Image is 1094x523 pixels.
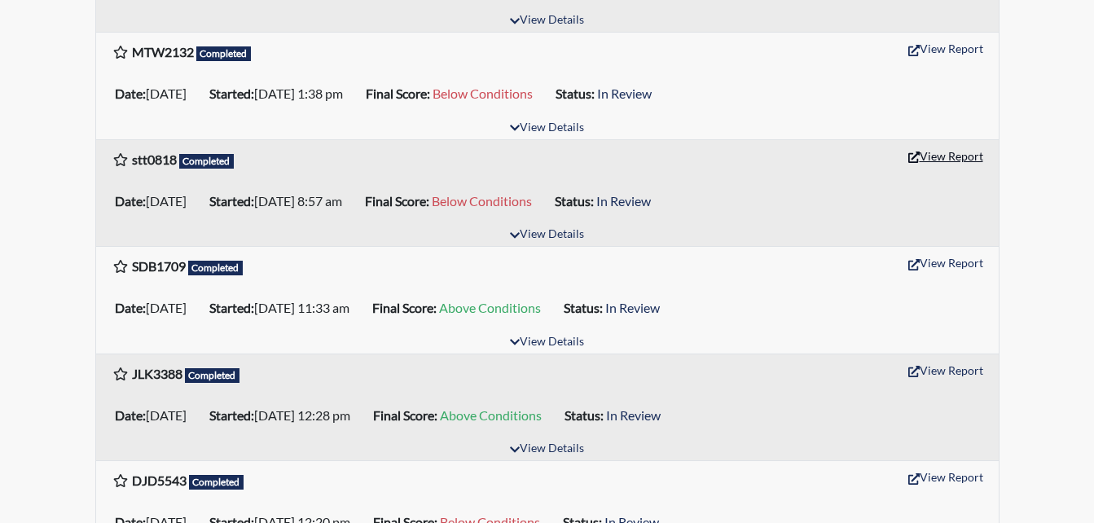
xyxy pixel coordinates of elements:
[203,295,366,321] li: [DATE] 11:33 am
[203,81,359,107] li: [DATE] 1:38 pm
[132,472,187,488] b: DJD5543
[366,86,430,101] b: Final Score:
[209,300,254,315] b: Started:
[433,86,533,101] span: Below Conditions
[503,10,591,32] button: View Details
[432,193,532,209] span: Below Conditions
[108,188,203,214] li: [DATE]
[132,258,186,274] b: SDB1709
[564,300,603,315] b: Status:
[373,407,437,423] b: Final Score:
[108,402,203,429] li: [DATE]
[901,250,991,275] button: View Report
[209,193,254,209] b: Started:
[188,261,244,275] span: Completed
[189,475,244,490] span: Completed
[115,193,146,209] b: Date:
[503,438,591,460] button: View Details
[901,36,991,61] button: View Report
[115,86,146,101] b: Date:
[565,407,604,423] b: Status:
[203,402,367,429] li: [DATE] 12:28 pm
[115,407,146,423] b: Date:
[556,86,595,101] b: Status:
[597,86,652,101] span: In Review
[108,81,203,107] li: [DATE]
[372,300,437,315] b: Final Score:
[209,86,254,101] b: Started:
[440,407,542,423] span: Above Conditions
[503,332,591,354] button: View Details
[503,224,591,246] button: View Details
[132,152,177,167] b: stt0818
[901,358,991,383] button: View Report
[439,300,541,315] span: Above Conditions
[115,300,146,315] b: Date:
[901,464,991,490] button: View Report
[503,117,591,139] button: View Details
[605,300,660,315] span: In Review
[185,368,240,383] span: Completed
[179,154,235,169] span: Completed
[203,188,358,214] li: [DATE] 8:57 am
[209,407,254,423] b: Started:
[365,193,429,209] b: Final Score:
[108,295,203,321] li: [DATE]
[132,44,194,59] b: MTW2132
[901,143,991,169] button: View Report
[596,193,651,209] span: In Review
[606,407,661,423] span: In Review
[555,193,594,209] b: Status:
[196,46,252,61] span: Completed
[132,366,182,381] b: JLK3388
